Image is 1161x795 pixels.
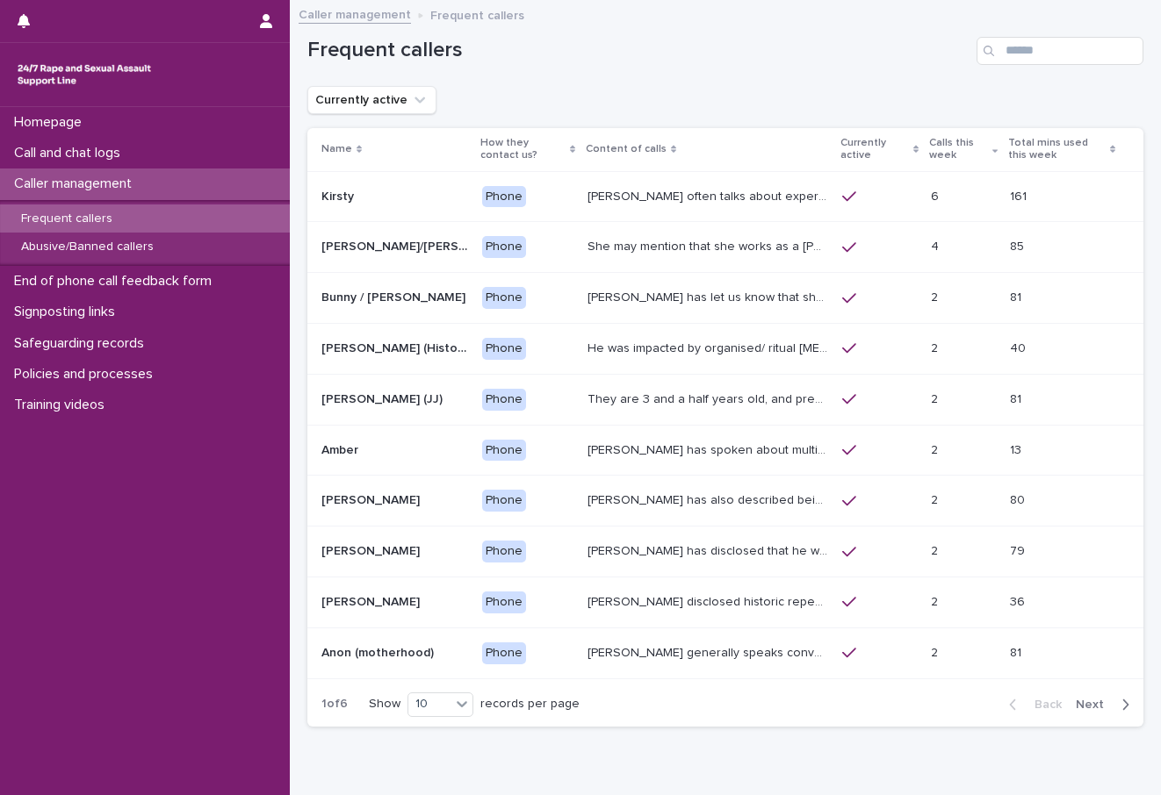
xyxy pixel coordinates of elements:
span: Back [1024,698,1062,711]
p: 2 [931,287,941,305]
p: Kirsty often talks about experiencing sexual violence by a family friend six years ago, and again... [588,186,832,204]
div: Phone [482,236,526,258]
p: 13 [1010,440,1025,458]
p: 1 of 6 [307,683,362,726]
p: [PERSON_NAME] (Historic Plan) [321,338,472,356]
tr: AmberAmber Phone[PERSON_NAME] has spoken about multiple experiences of [MEDICAL_DATA]. [PERSON_NA... [307,425,1143,476]
p: Calls this week [929,133,988,166]
p: Call and chat logs [7,145,134,161]
p: Bunny / [PERSON_NAME] [321,287,469,305]
tr: [PERSON_NAME][PERSON_NAME] Phone[PERSON_NAME] has disclosed that he was raped by 10 men when he w... [307,526,1143,577]
p: [PERSON_NAME] [321,591,423,610]
div: Phone [482,541,526,562]
p: 6 [931,186,942,204]
p: 2 [931,541,941,559]
div: Phone [482,389,526,411]
p: Anon (motherhood) [321,642,437,661]
p: 4 [931,236,942,254]
p: Homepage [7,114,96,131]
p: Caller generally speaks conversationally about many different things in her life and rarely speak... [588,642,832,661]
img: rhQMoQhaT3yELyF149Cw [14,57,155,92]
p: [PERSON_NAME] [321,541,423,559]
button: Currently active [307,86,436,114]
p: He was impacted by organised/ ritual child sexual abuse and was sexually abused by his stepfather... [588,338,832,356]
p: Safeguarding records [7,335,158,352]
p: [PERSON_NAME] [321,490,423,508]
p: Abbie/Emily (Anon/'I don't know'/'I can't remember') [321,236,472,254]
div: Phone [482,186,526,208]
p: 79 [1010,541,1028,559]
tr: [PERSON_NAME][PERSON_NAME] Phone[PERSON_NAME] has also described being sexually abused as a child... [307,476,1143,526]
p: records per page [480,697,580,712]
a: Caller management [299,4,411,24]
input: Search [977,37,1143,65]
p: 85 [1010,236,1028,254]
h1: Frequent callers [307,38,970,63]
p: Kirsty [321,186,357,204]
p: Abusive/Banned callers [7,240,168,254]
tr: [PERSON_NAME] (Historic Plan)[PERSON_NAME] (Historic Plan) PhoneHe was impacted by organised/ rit... [307,323,1143,374]
p: Amber [321,440,362,458]
p: Caller management [7,175,146,192]
p: Signposting links [7,304,129,320]
p: Total mins used this week [1008,133,1105,166]
p: Paula has also described being sexually abused as a child, and on different calls, has explained ... [588,490,832,508]
p: End of phone call feedback form [7,273,226,290]
p: 80 [1010,490,1028,508]
p: 2 [931,338,941,356]
p: 2 [931,642,941,661]
p: Training videos [7,397,119,413]
tr: Anon (motherhood)Anon (motherhood) Phone[PERSON_NAME] generally speaks conversationally about man... [307,627,1143,678]
p: Show [369,697,400,712]
p: Currently active [840,133,909,166]
span: Next [1076,698,1114,711]
div: Phone [482,490,526,512]
button: Back [995,697,1069,713]
tr: Bunny / [PERSON_NAME]Bunny / [PERSON_NAME] Phone[PERSON_NAME] has let us know that she is in her ... [307,273,1143,324]
p: Frequent callers [430,4,524,24]
p: She may mention that she works as a Nanny, looking after two children. Abbie / Emily has let us k... [588,236,832,254]
p: 2 [931,591,941,610]
p: [PERSON_NAME] (JJ) [321,389,446,407]
p: Robin disclosed historic repeated rape perpetrated by men in London and Madrid. Often discusses c... [588,591,832,610]
p: 40 [1010,338,1029,356]
p: 2 [931,440,941,458]
p: Frequent callers [7,211,126,226]
div: Phone [482,642,526,664]
p: 81 [1010,642,1025,661]
p: John has disclosed that he was raped by 10 men when he was homeless between the age of 26 -28yrs ... [588,541,832,559]
button: Next [1069,697,1143,713]
p: Bunny has let us know that she is in her 50s, and lives in Devon. She has talked through experien... [588,287,832,305]
tr: KirstyKirsty Phone[PERSON_NAME] often talks about experiencing sexual violence by a family friend... [307,171,1143,222]
p: 2 [931,490,941,508]
p: Content of calls [586,140,667,159]
tr: [PERSON_NAME] (JJ)[PERSON_NAME] (JJ) PhoneThey are 3 and a half years old, and presents as this a... [307,374,1143,425]
div: Phone [482,338,526,360]
p: They are 3 and a half years old, and presents as this age, talking about dogs, drawing and food. ... [588,389,832,407]
div: Phone [482,287,526,309]
div: Phone [482,591,526,613]
p: 36 [1010,591,1028,610]
p: 161 [1010,186,1030,204]
p: How they contact us? [480,133,566,166]
div: 10 [408,695,451,713]
p: 81 [1010,389,1025,407]
tr: [PERSON_NAME]/[PERSON_NAME] (Anon/'I don't know'/'I can't remember')[PERSON_NAME]/[PERSON_NAME] (... [307,222,1143,273]
div: Phone [482,440,526,462]
p: 2 [931,389,941,407]
p: Name [321,140,352,159]
p: Amber has spoken about multiple experiences of sexual abuse. Amber told us she is now 18 (as of 0... [588,440,832,458]
p: 81 [1010,287,1025,305]
tr: [PERSON_NAME][PERSON_NAME] Phone[PERSON_NAME] disclosed historic repeated rape perpetrated by men... [307,577,1143,627]
p: Policies and processes [7,366,167,383]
